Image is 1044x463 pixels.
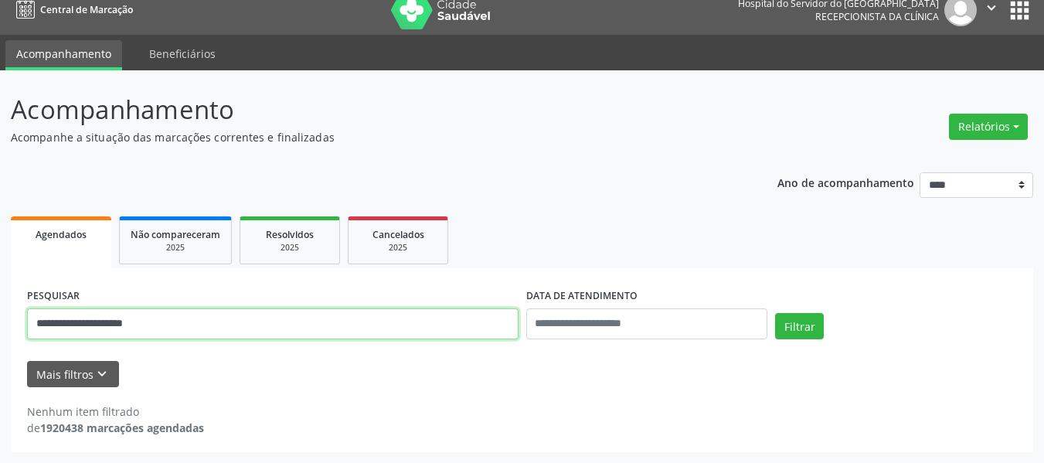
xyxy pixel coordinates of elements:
p: Acompanhe a situação das marcações correntes e finalizadas [11,129,726,145]
button: Filtrar [775,313,824,339]
span: Cancelados [372,228,424,241]
p: Acompanhamento [11,90,726,129]
button: Mais filtroskeyboard_arrow_down [27,361,119,388]
span: Recepcionista da clínica [815,10,939,23]
i: keyboard_arrow_down [94,366,111,383]
div: 2025 [251,242,328,254]
div: de [27,420,204,436]
label: DATA DE ATENDIMENTO [526,284,638,308]
div: 2025 [131,242,220,254]
div: 2025 [359,242,437,254]
label: PESQUISAR [27,284,80,308]
span: Não compareceram [131,228,220,241]
p: Ano de acompanhamento [777,172,914,192]
span: Agendados [36,228,87,241]
button: Relatórios [949,114,1028,140]
div: Nenhum item filtrado [27,403,204,420]
span: Central de Marcação [40,3,133,16]
strong: 1920438 marcações agendadas [40,420,204,435]
a: Acompanhamento [5,40,122,70]
a: Beneficiários [138,40,226,67]
span: Resolvidos [266,228,314,241]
